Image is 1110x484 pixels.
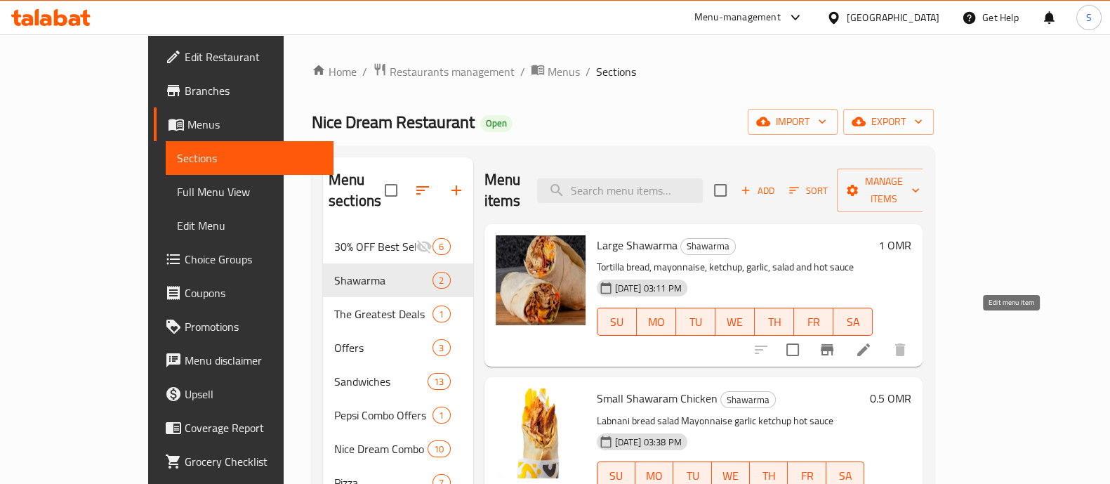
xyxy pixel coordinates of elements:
a: Upsell [154,377,333,411]
span: 1 [433,409,449,422]
span: SA [839,312,867,332]
img: Small Shawaram Chicken [496,388,586,478]
span: Sandwiches [334,373,428,390]
div: The Greatest Deals [334,306,432,322]
button: Branch-specific-item [810,333,844,367]
span: Promotions [185,318,322,335]
div: 30% OFF Best Sellers [334,238,416,255]
div: [GEOGRAPHIC_DATA] [847,10,939,25]
span: TU [682,312,710,332]
span: S [1086,10,1092,25]
span: Add [739,183,777,199]
span: 3 [433,341,449,355]
div: The Greatest Deals1 [323,297,473,331]
button: TU [676,308,715,336]
span: Pepsi Combo Offers [334,407,432,424]
span: 10 [428,443,449,456]
span: Add item [735,180,780,202]
input: search [537,178,703,203]
img: Large Shawarma [496,235,586,325]
nav: breadcrumb [312,63,934,81]
div: Menu-management [694,9,781,26]
span: Shawarma [721,392,775,408]
a: Menu disclaimer [154,344,333,377]
h2: Menu sections [329,169,385,211]
span: MO [642,312,670,332]
div: items [432,306,450,322]
div: items [432,238,450,255]
span: Sections [596,63,636,80]
span: SU [603,312,631,332]
a: Promotions [154,310,333,344]
a: Menus [531,63,580,81]
div: 30% OFF Best Sellers6 [323,230,473,263]
h6: 0.5 OMR [870,388,911,408]
div: items [428,373,450,390]
span: Menus [187,116,322,133]
span: Coverage Report [185,419,322,436]
span: Upsell [185,386,322,403]
span: Offers [334,339,432,356]
span: Shawarma [681,238,735,254]
button: delete [883,333,917,367]
div: Pepsi Combo Offers1 [323,398,473,432]
div: Open [480,115,513,132]
span: Sort sections [406,174,440,207]
span: Full Menu View [177,183,322,200]
div: Sandwiches13 [323,365,473,398]
span: 1 [433,308,449,321]
button: SA [833,308,873,336]
span: Select all sections [376,176,406,205]
button: WE [715,308,755,336]
span: 2 [433,274,449,287]
a: Home [312,63,357,80]
svg: Inactive section [416,238,432,255]
span: Sort items [780,180,837,202]
span: Nice Dream Combo [334,440,428,457]
button: TH [755,308,794,336]
li: / [586,63,590,80]
h2: Menu items [484,169,521,211]
span: Open [480,117,513,129]
span: Select to update [778,335,807,365]
span: Large Shawarma [597,235,678,256]
div: items [432,339,450,356]
button: MO [637,308,676,336]
a: Edit Menu [166,209,333,242]
span: TH [760,312,788,332]
span: 6 [433,240,449,254]
span: Sections [177,150,322,166]
span: Choice Groups [185,251,322,268]
div: Offers3 [323,331,473,365]
div: items [432,407,450,424]
span: Branches [185,82,322,99]
div: Shawarma [720,391,776,408]
span: export [854,113,923,131]
button: Manage items [837,169,931,212]
a: Menus [154,107,333,141]
a: Branches [154,74,333,107]
span: Coupons [185,284,322,301]
li: / [520,63,525,80]
span: Grocery Checklist [185,453,322,470]
span: [DATE] 03:38 PM [609,436,687,449]
span: Shawarma [334,272,432,289]
button: SU [597,308,637,336]
p: Labnani bread salad Mayonnaise garlic ketchup hot sauce [597,412,865,430]
span: Restaurants management [390,63,515,80]
a: Full Menu View [166,175,333,209]
a: Choice Groups [154,242,333,276]
span: Menu disclaimer [185,352,322,369]
div: items [432,272,450,289]
span: Manage items [848,173,920,208]
span: Edit Menu [177,217,322,234]
button: Add [735,180,780,202]
span: Menus [548,63,580,80]
span: Small Shawaram Chicken [597,388,718,409]
div: Shawarma [680,238,736,255]
a: Restaurants management [373,63,515,81]
a: Coverage Report [154,411,333,445]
